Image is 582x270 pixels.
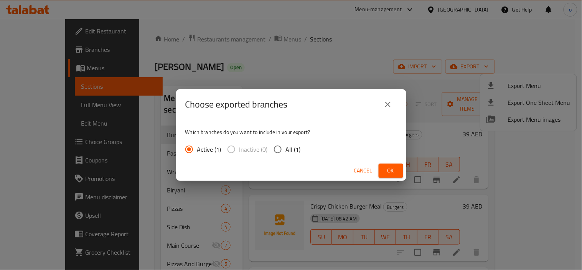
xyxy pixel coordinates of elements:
button: close [379,95,397,114]
span: Cancel [354,166,373,176]
span: Active (1) [197,145,221,154]
span: Ok [385,166,397,176]
h2: Choose exported branches [185,98,288,111]
span: All (1) [286,145,301,154]
button: Cancel [351,164,376,178]
span: Inactive (0) [239,145,268,154]
button: Ok [379,164,403,178]
p: Which branches do you want to include in your export? [185,128,397,136]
